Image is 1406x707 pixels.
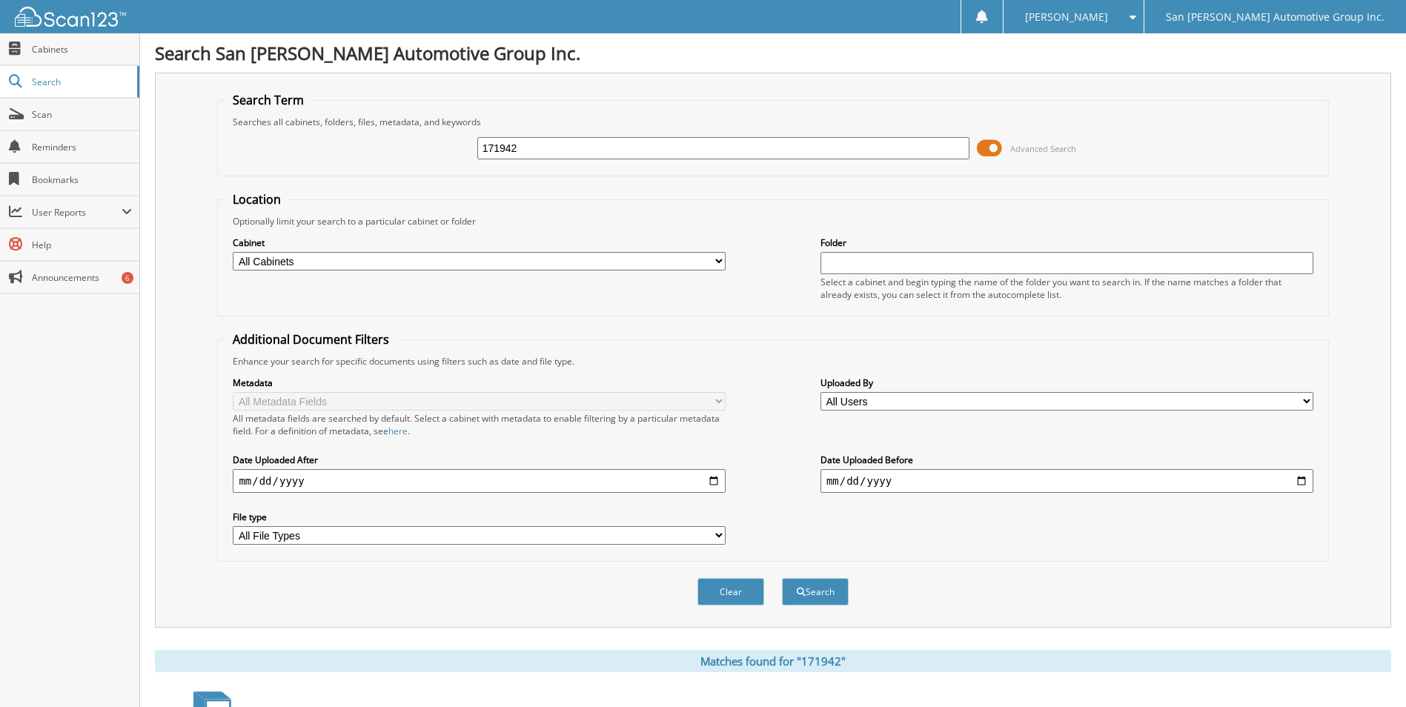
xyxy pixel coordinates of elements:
span: Search [32,76,130,88]
a: here [388,425,408,437]
legend: Additional Document Filters [225,331,397,348]
span: User Reports [32,206,122,219]
div: All metadata fields are searched by default. Select a cabinet with metadata to enable filtering b... [233,412,726,437]
span: San [PERSON_NAME] Automotive Group Inc. [1166,13,1385,21]
label: Folder [820,236,1313,249]
span: Reminders [32,141,132,153]
span: [PERSON_NAME] [1025,13,1108,21]
button: Search [782,578,849,605]
legend: Search Term [225,92,311,108]
span: Bookmarks [32,173,132,186]
span: Cabinets [32,43,132,56]
input: end [820,469,1313,493]
label: Cabinet [233,236,726,249]
span: Advanced Search [1010,143,1076,154]
div: Matches found for "171942" [155,650,1391,672]
label: Date Uploaded Before [820,454,1313,466]
div: Select a cabinet and begin typing the name of the folder you want to search in. If the name match... [820,276,1313,301]
div: Optionally limit your search to a particular cabinet or folder [225,215,1320,228]
div: Searches all cabinets, folders, files, metadata, and keywords [225,116,1320,128]
legend: Location [225,191,288,208]
img: scan123-logo-white.svg [15,7,126,27]
label: File type [233,511,726,523]
input: start [233,469,726,493]
span: Help [32,239,132,251]
label: Metadata [233,376,726,389]
label: Uploaded By [820,376,1313,389]
div: 6 [122,272,133,284]
span: Announcements [32,271,132,284]
div: Enhance your search for specific documents using filters such as date and file type. [225,355,1320,368]
button: Clear [697,578,764,605]
label: Date Uploaded After [233,454,726,466]
h1: Search San [PERSON_NAME] Automotive Group Inc. [155,41,1391,65]
span: Scan [32,108,132,121]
